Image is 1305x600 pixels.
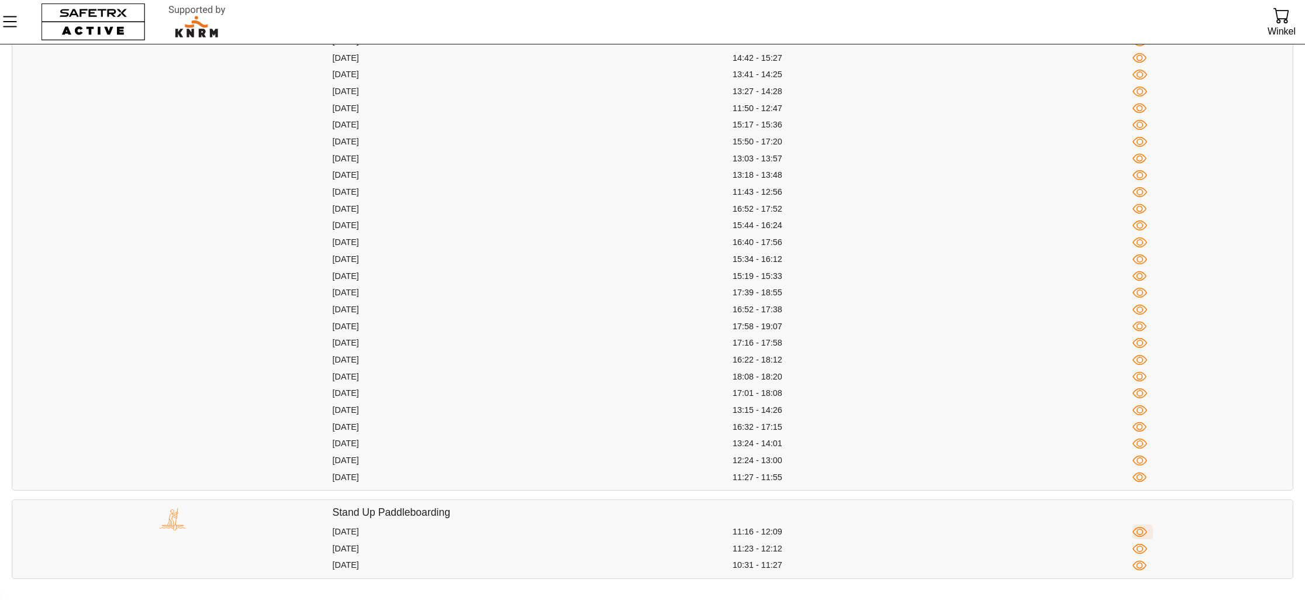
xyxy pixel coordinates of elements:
[1133,51,1147,65] span: Bekijk
[1268,23,1296,39] div: Winkel
[333,371,733,382] div: [DATE]
[1133,235,1147,250] span: Bekijk
[1133,84,1147,99] span: Bekijk
[333,337,733,349] div: [DATE]
[1133,168,1147,182] span: Bekijk
[733,472,1133,483] div: 11:27 - 11:55
[333,388,733,399] div: [DATE]
[333,354,733,365] div: [DATE]
[333,69,733,80] div: [DATE]
[733,405,1133,416] div: 13:15 - 14:26
[733,388,1133,399] div: 17:01 - 18:08
[333,204,733,215] div: [DATE]
[1133,118,1147,132] span: Bekijk
[1133,558,1147,573] span: Bekijk
[1133,453,1147,468] span: Bekijk
[155,3,239,41] img: RescueLogo.svg
[733,304,1133,315] div: 16:52 - 17:38
[733,526,1133,537] div: 11:16 - 12:09
[333,119,733,130] div: [DATE]
[333,438,733,449] div: [DATE]
[1133,101,1147,116] span: Bekijk
[733,69,1133,80] div: 13:41 - 14:25
[333,526,733,537] div: [DATE]
[333,220,733,231] div: [DATE]
[733,287,1133,298] div: 17:39 - 18:55
[733,53,1133,64] div: 14:42 - 15:27
[733,204,1133,215] div: 16:52 - 17:52
[333,153,733,164] div: [DATE]
[333,472,733,483] div: [DATE]
[733,187,1133,198] div: 11:43 - 12:56
[333,53,733,64] div: [DATE]
[1133,202,1147,216] span: Bekijk
[333,237,733,248] div: [DATE]
[733,103,1133,114] div: 11:50 - 12:47
[1133,252,1147,267] span: Bekijk
[1133,336,1147,350] span: Bekijk
[733,170,1133,181] div: 13:18 - 13:48
[1133,420,1147,435] span: Bekijk
[159,506,186,533] img: SUP.svg
[1133,542,1147,556] span: Bekijk
[333,506,1293,519] h5: Stand Up Paddleboarding
[333,254,733,265] div: [DATE]
[1133,218,1147,233] span: Bekijk
[333,455,733,466] div: [DATE]
[333,86,733,97] div: [DATE]
[333,103,733,114] div: [DATE]
[733,354,1133,365] div: 16:22 - 18:12
[1133,67,1147,82] span: Bekijk
[1133,185,1147,199] span: Bekijk
[733,560,1133,571] div: 10:31 - 11:27
[1133,285,1147,300] span: Bekijk
[733,543,1133,554] div: 11:23 - 12:12
[733,455,1133,466] div: 12:24 - 13:00
[733,422,1133,433] div: 16:32 - 17:15
[333,271,733,282] div: [DATE]
[733,153,1133,164] div: 13:03 - 13:57
[1133,386,1147,401] span: Bekijk
[733,271,1133,282] div: 15:19 - 15:33
[733,220,1133,231] div: 15:44 - 16:24
[333,560,733,571] div: [DATE]
[333,287,733,298] div: [DATE]
[1133,403,1147,418] span: Bekijk
[733,136,1133,147] div: 15:50 - 17:20
[1133,135,1147,149] span: Bekijk
[333,321,733,332] div: [DATE]
[733,371,1133,382] div: 18:08 - 18:20
[733,86,1133,97] div: 13:27 - 14:28
[733,119,1133,130] div: 15:17 - 15:36
[333,304,733,315] div: [DATE]
[733,237,1133,248] div: 16:40 - 17:56
[1133,436,1147,451] span: Bekijk
[1133,319,1147,334] span: Bekijk
[1133,302,1147,317] span: Bekijk
[333,543,733,554] div: [DATE]
[1133,525,1147,539] span: Bekijk
[733,254,1133,265] div: 15:34 - 16:12
[333,170,733,181] div: [DATE]
[733,438,1133,449] div: 13:24 - 14:01
[1133,370,1147,384] span: Bekijk
[1133,353,1147,367] span: Bekijk
[733,337,1133,349] div: 17:16 - 17:58
[333,136,733,147] div: [DATE]
[1133,470,1147,485] span: Bekijk
[1133,269,1147,284] span: Bekijk
[333,422,733,433] div: [DATE]
[333,405,733,416] div: [DATE]
[333,187,733,198] div: [DATE]
[1133,151,1147,166] span: Bekijk
[733,321,1133,332] div: 17:58 - 19:07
